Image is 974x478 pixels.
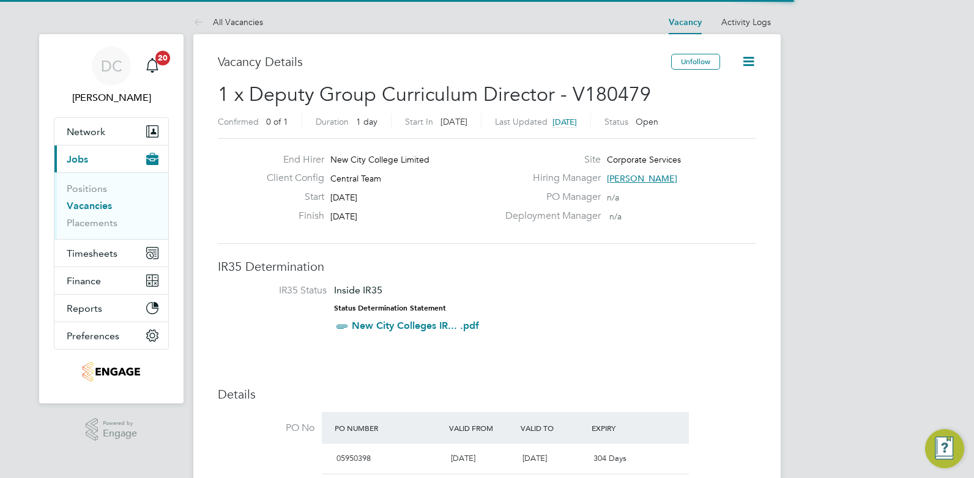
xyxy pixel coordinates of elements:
a: Activity Logs [721,17,771,28]
img: jjfox-logo-retina.png [83,362,139,381]
a: Positions [67,183,107,194]
span: n/a [609,211,622,222]
button: Jobs [54,145,168,172]
h3: IR35 Determination [218,259,756,274]
span: Timesheets [67,248,117,259]
span: Engage [103,428,137,439]
label: Confirmed [218,116,259,127]
nav: Main navigation [39,34,184,403]
span: Preferences [67,330,119,342]
button: Unfollow [671,54,720,70]
label: Hiring Manager [498,172,601,185]
label: Deployment Manager [498,210,601,222]
span: [DATE] [522,453,547,463]
span: 1 x Deputy Group Curriculum Director - V180479 [218,83,651,106]
label: PO Manager [498,191,601,204]
a: DC[PERSON_NAME] [54,46,169,105]
label: IR35 Status [230,284,327,297]
label: Finish [257,210,324,222]
a: All Vacancies [193,17,263,28]
span: Jobs [67,153,88,165]
label: Site [498,153,601,166]
span: Open [636,116,658,127]
a: Vacancies [67,200,112,211]
div: Valid From [446,417,518,439]
span: Dan Clarke [54,90,169,105]
label: Start [257,191,324,204]
label: PO No [218,422,314,435]
span: New City College Limited [330,154,429,165]
button: Network [54,118,168,145]
span: [DATE] [330,192,357,203]
span: 304 Days [593,453,626,463]
a: Powered byEngage [86,418,138,441]
button: Timesheets [54,240,168,267]
span: 0 of 1 [266,116,288,127]
a: Go to home page [54,362,169,381]
span: [DATE] [441,116,467,127]
span: n/a [607,192,619,203]
span: Central Team [330,173,381,184]
span: [DATE] [552,117,577,127]
span: [PERSON_NAME] [607,173,677,184]
a: New City Colleges IR... .pdf [352,320,479,331]
span: Reports [67,303,102,314]
span: [DATE] [451,453,475,463]
span: Finance [67,275,101,287]
button: Preferences [54,322,168,349]
label: Last Updated [495,116,548,127]
h3: Vacancy Details [218,54,671,70]
a: 20 [140,46,165,86]
label: Status [604,116,628,127]
span: Corporate Services [607,154,681,165]
button: Engage Resource Center [925,429,964,468]
span: 05950398 [336,453,371,463]
a: Vacancy [669,17,702,28]
span: [DATE] [330,211,357,222]
span: 1 day [356,116,377,127]
button: Reports [54,295,168,322]
h3: Details [218,386,756,402]
span: Network [67,126,105,138]
strong: Status Determination Statement [334,304,446,312]
label: Client Config [257,172,324,185]
label: Duration [316,116,349,127]
span: Inside IR35 [334,284,382,296]
span: 20 [155,51,170,65]
span: DC [101,58,122,74]
div: Expiry [589,417,660,439]
div: Valid To [518,417,589,439]
a: Placements [67,217,117,229]
label: Start In [405,116,433,127]
span: Powered by [103,418,137,428]
div: Jobs [54,172,168,239]
button: Finance [54,267,168,294]
label: End Hirer [257,153,324,166]
div: PO Number [332,417,446,439]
